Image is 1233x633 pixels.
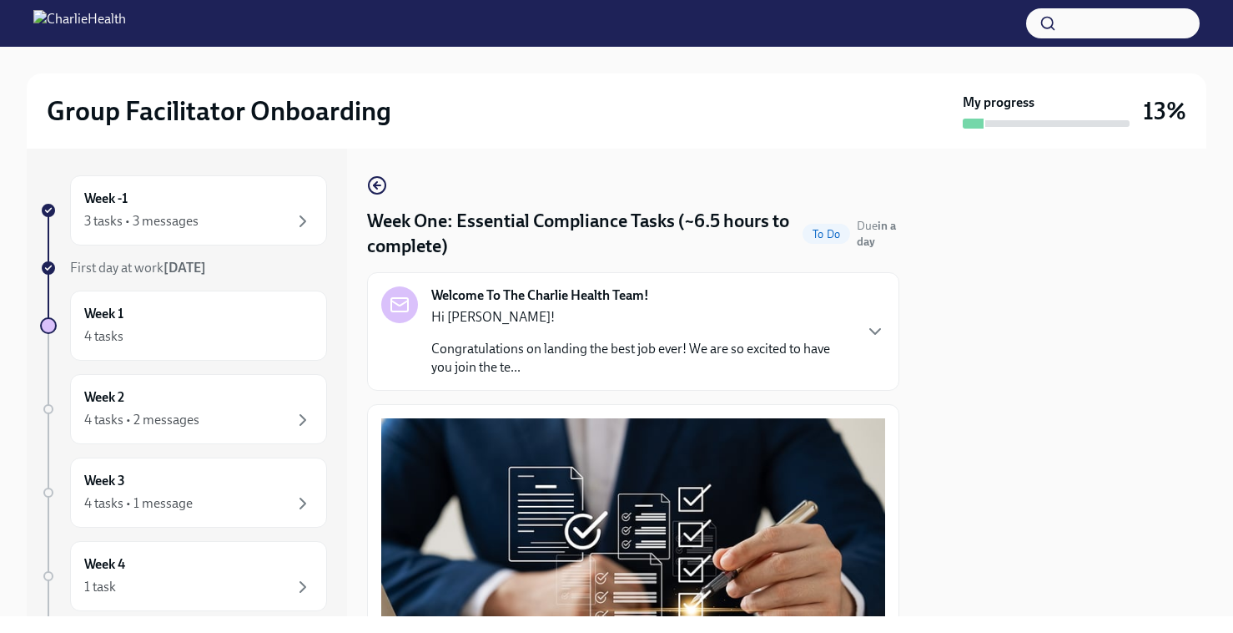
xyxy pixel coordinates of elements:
[367,209,796,259] h4: Week One: Essential Compliance Tasks (~6.5 hours to complete)
[431,286,649,305] strong: Welcome To The Charlie Health Team!
[857,219,896,249] strong: in a day
[40,374,327,444] a: Week 24 tasks • 2 messages
[84,494,193,513] div: 4 tasks • 1 message
[40,291,327,361] a: Week 14 tasks
[857,219,896,249] span: Due
[84,411,199,429] div: 4 tasks • 2 messages
[40,175,327,246] a: Week -13 tasks • 3 messages
[431,340,852,377] p: Congratulations on landing the best job ever! We are so excited to have you join the te...
[84,190,128,208] h6: Week -1
[84,212,199,230] div: 3 tasks • 3 messages
[84,578,116,596] div: 1 task
[47,94,391,128] h2: Group Facilitator Onboarding
[857,218,899,250] span: September 19th, 2025 10:00
[40,458,327,528] a: Week 34 tasks • 1 message
[84,388,124,407] h6: Week 2
[164,260,206,276] strong: [DATE]
[84,305,123,323] h6: Week 1
[33,10,126,37] img: CharlieHealth
[84,327,123,346] div: 4 tasks
[431,308,852,327] p: Hi [PERSON_NAME]!
[40,259,327,277] a: First day at work[DATE]
[84,472,125,490] h6: Week 3
[70,260,206,276] span: First day at work
[84,555,125,574] h6: Week 4
[1143,96,1186,126] h3: 13%
[803,228,850,241] span: To Do
[963,94,1034,112] strong: My progress
[40,541,327,611] a: Week 41 task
